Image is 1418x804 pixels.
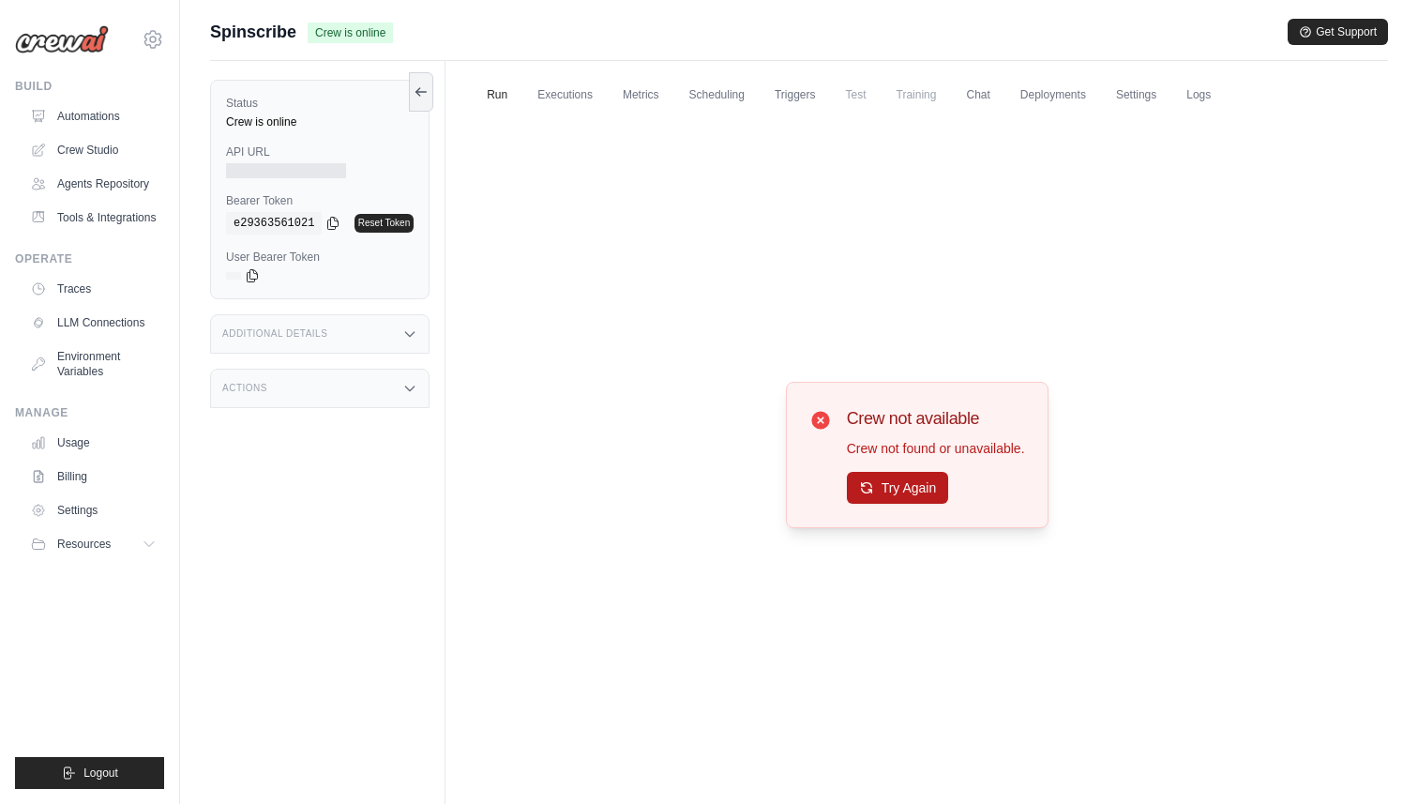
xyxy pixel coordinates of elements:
label: Status [226,96,414,111]
a: Agents Repository [23,169,164,199]
iframe: Chat Widget [1324,714,1418,804]
button: Try Again [847,472,949,504]
p: Crew not found or unavailable. [847,439,1025,458]
a: Environment Variables [23,341,164,387]
span: Crew is online [308,23,393,43]
a: Run [475,76,519,115]
a: Executions [526,76,604,115]
img: Logo [15,25,109,53]
button: Get Support [1288,19,1388,45]
h3: Additional Details [222,328,327,340]
a: Tools & Integrations [23,203,164,233]
a: LLM Connections [23,308,164,338]
a: Traces [23,274,164,304]
span: Spinscribe [210,19,296,45]
a: Metrics [611,76,671,115]
span: Logout [83,766,118,781]
a: Reset Token [354,214,414,233]
a: Deployments [1009,76,1097,115]
code: e29363561021 [226,212,322,235]
a: Scheduling [678,76,756,115]
a: Settings [1105,76,1168,115]
button: Logout [15,757,164,789]
a: Crew Studio [23,135,164,165]
div: Crew is online [226,114,414,129]
a: Automations [23,101,164,131]
button: Resources [23,529,164,559]
a: Logs [1175,76,1222,115]
h3: Actions [222,383,267,394]
span: Training is not available until the deployment is complete [885,76,948,114]
div: Build [15,79,164,94]
label: API URL [226,144,414,159]
div: Manage [15,405,164,420]
a: Usage [23,428,164,458]
a: Billing [23,462,164,492]
a: Chat [955,76,1001,115]
a: Triggers [763,76,827,115]
h3: Crew not available [847,405,1025,432]
a: Settings [23,495,164,525]
span: Resources [57,537,111,552]
span: Test [835,76,878,114]
label: Bearer Token [226,193,414,208]
div: Operate [15,251,164,266]
label: User Bearer Token [226,250,414,265]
